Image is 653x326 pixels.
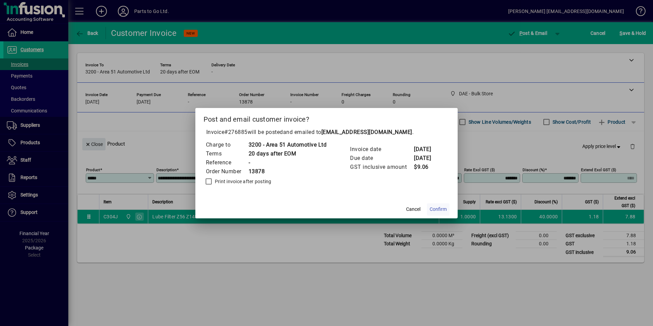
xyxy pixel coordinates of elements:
button: Confirm [427,203,449,216]
span: Confirm [430,206,447,213]
td: [DATE] [414,145,441,154]
span: Cancel [406,206,420,213]
p: Invoice will be posted . [204,128,450,136]
td: Invoice date [350,145,414,154]
td: Reference [206,158,248,167]
td: 13878 [248,167,327,176]
b: [EMAIL_ADDRESS][DOMAIN_NAME] [321,129,412,135]
td: $9.06 [414,163,441,172]
td: - [248,158,327,167]
td: 3200 - Area 51 Automotive Ltd [248,140,327,149]
span: #276885 [224,129,248,135]
td: 20 days after EOM [248,149,327,158]
td: GST inclusive amount [350,163,414,172]
span: and emailed to [283,129,412,135]
label: Print invoice after posting [213,178,272,185]
h2: Post and email customer invoice? [195,108,458,128]
td: Order Number [206,167,248,176]
td: Charge to [206,140,248,149]
button: Cancel [402,203,424,216]
td: [DATE] [414,154,441,163]
td: Due date [350,154,414,163]
td: Terms [206,149,248,158]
